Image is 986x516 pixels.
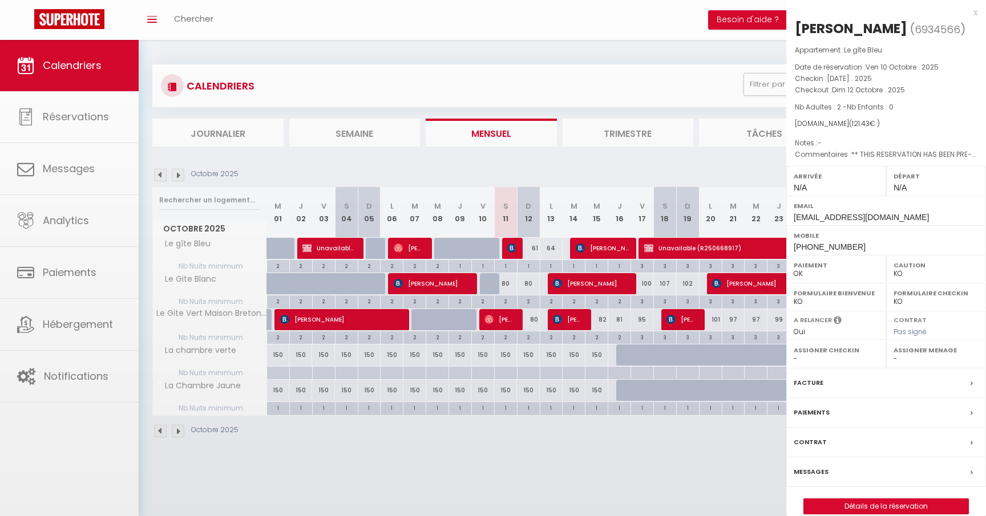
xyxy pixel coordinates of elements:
[795,84,977,96] p: Checkout :
[844,45,882,55] span: Le gîte Bleu
[795,149,977,160] p: Commentaires :
[794,377,823,389] label: Facture
[795,73,977,84] p: Checkin :
[795,119,977,129] div: [DOMAIN_NAME]
[894,315,927,323] label: Contrat
[866,62,939,72] span: Ven 10 Octobre . 2025
[794,242,866,251] span: [PHONE_NUMBER]
[794,466,829,478] label: Messages
[834,315,842,328] i: Sélectionner OUI si vous souhaiter envoyer les séquences de messages post-checkout
[849,119,880,128] span: ( € )
[910,21,965,37] span: ( )
[794,200,979,212] label: Email
[794,436,827,448] label: Contrat
[847,102,894,112] span: Nb Enfants : 0
[894,287,979,299] label: Formulaire Checkin
[794,315,832,325] label: A relancer
[795,19,907,38] div: [PERSON_NAME]
[832,85,905,95] span: Dim 12 Octobre . 2025
[894,183,907,192] span: N/A
[795,62,977,73] p: Date de réservation :
[794,287,879,299] label: Formulaire Bienvenue
[786,6,977,19] div: x
[804,499,968,514] a: Détails de la réservation
[852,119,870,128] span: 121.43
[794,407,830,419] label: Paiements
[827,74,872,83] span: [DATE] . 2025
[794,230,979,241] label: Mobile
[894,327,927,336] span: Pas signé
[794,183,807,192] span: N/A
[915,22,960,36] span: 6934566
[794,213,929,222] span: [EMAIL_ADDRESS][DOMAIN_NAME]
[795,137,977,149] p: Notes :
[795,102,894,112] span: Nb Adultes : 2 -
[795,44,977,56] p: Appartement :
[894,344,979,356] label: Assigner Menage
[894,170,979,182] label: Départ
[803,498,969,514] button: Détails de la réservation
[794,170,879,182] label: Arrivée
[794,259,879,271] label: Paiement
[818,138,822,148] span: -
[894,259,979,271] label: Caution
[794,344,879,356] label: Assigner Checkin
